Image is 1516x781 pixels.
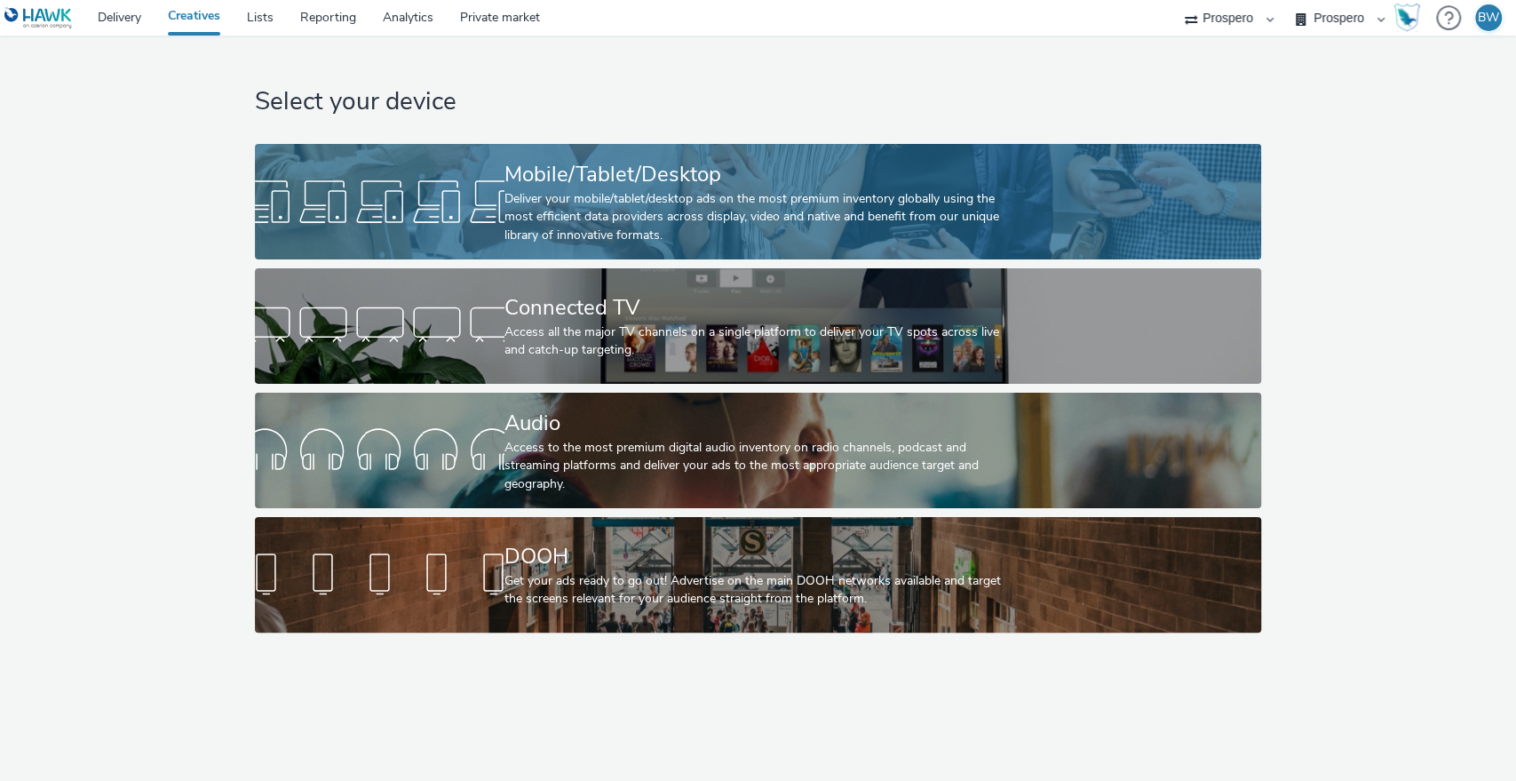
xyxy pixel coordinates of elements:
[504,408,1004,439] div: Audio
[504,190,1004,244] div: Deliver your mobile/tablet/desktop ads on the most premium inventory globally using the most effi...
[255,517,1261,633] a: DOOHGet your ads ready to go out! Advertise on the main DOOH networks available and target the sc...
[1478,4,1499,31] div: BW
[504,541,1004,572] div: DOOH
[1393,4,1427,32] a: Hawk Academy
[504,159,1004,190] div: Mobile/Tablet/Desktop
[504,572,1004,609] div: Get your ads ready to go out! Advertise on the main DOOH networks available and target the screen...
[1393,4,1420,32] img: Hawk Academy
[4,7,73,29] img: undefined Logo
[255,85,1261,119] h1: Select your device
[255,144,1261,259] a: Mobile/Tablet/DesktopDeliver your mobile/tablet/desktop ads on the most premium inventory globall...
[504,323,1004,360] div: Access all the major TV channels on a single platform to deliver your TV spots across live and ca...
[504,439,1004,493] div: Access to the most premium digital audio inventory on radio channels, podcast and streaming platf...
[255,268,1261,384] a: Connected TVAccess all the major TV channels on a single platform to deliver your TV spots across...
[504,292,1004,323] div: Connected TV
[255,393,1261,508] a: AudioAccess to the most premium digital audio inventory on radio channels, podcast and streaming ...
